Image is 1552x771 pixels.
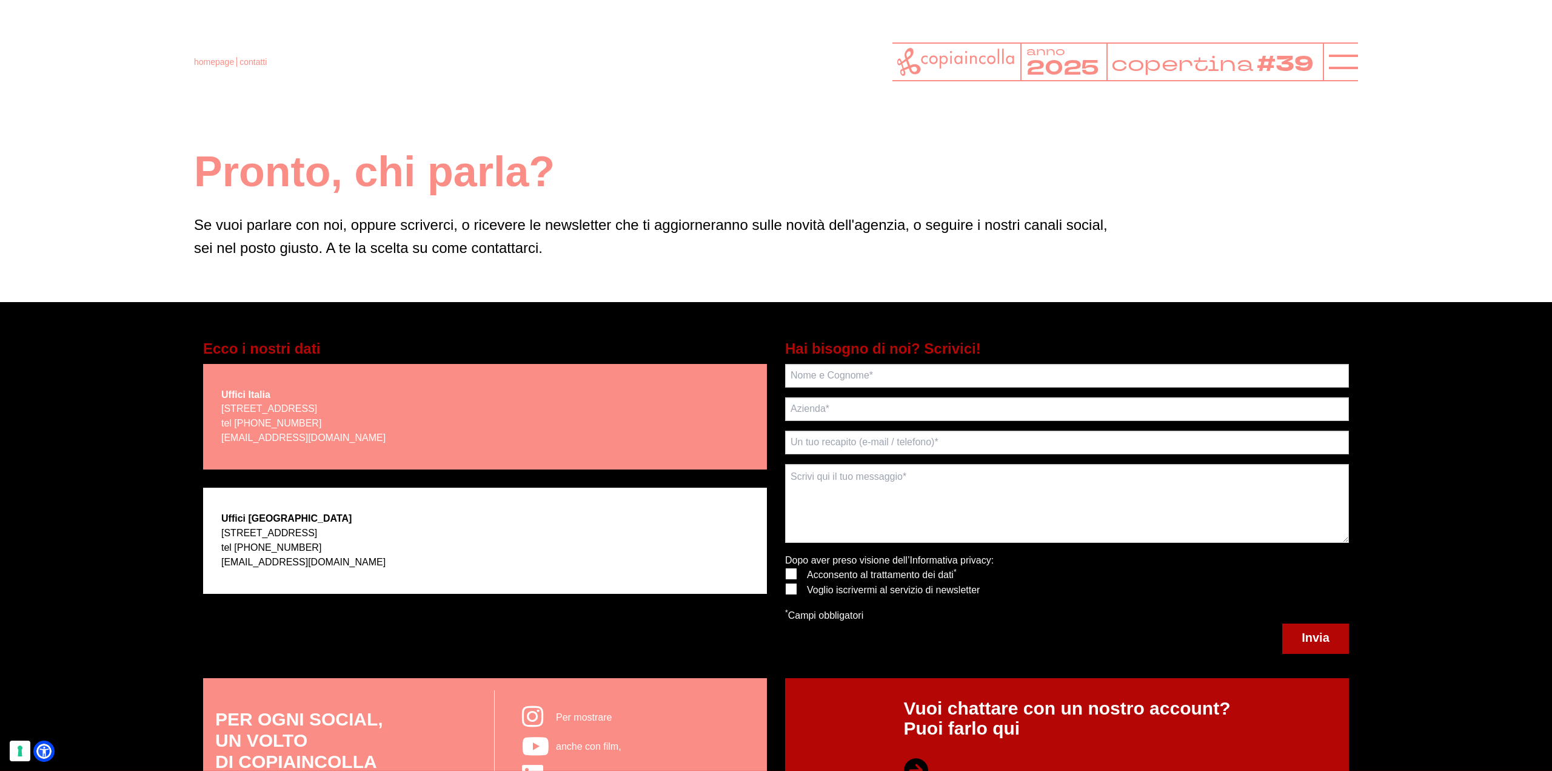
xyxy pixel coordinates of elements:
span: Acconsento al trattamento dei dati [807,570,957,580]
tspan: #39 [1259,50,1317,80]
input: Un tuo recapito (e-mail / telefono)* [785,431,1349,454]
p: Dopo aver preso visione dell’ : [785,553,994,568]
h5: Hai bisogno di noi? Scrivici! [785,338,1349,359]
tspan: anno [1026,43,1065,59]
p: Se vuoi parlare con noi, oppure scriverci, o ricevere le newsletter che ti aggiorneranno sulle no... [194,214,1358,260]
h1: Pronto, chi parla? [194,146,1358,199]
tspan: 2025 [1026,54,1100,82]
span: Voglio iscrivermi al servizio di newsletter [807,585,980,595]
p: [STREET_ADDRESS] tel [PHONE_NUMBER] [221,402,386,445]
input: Nome e Cognome* [785,364,1349,388]
span: contatti [239,57,267,67]
strong: Uffici Italia [221,389,270,400]
span: Per mostrare [556,712,612,722]
span: anche con film, [556,741,621,752]
button: Invia [1282,624,1349,654]
a: [EMAIL_ADDRESS][DOMAIN_NAME] [221,433,386,443]
a: Informativa privacy [909,555,991,565]
strong: Uffici [GEOGRAPHIC_DATA] [221,513,352,524]
a: anche con film, [516,732,755,762]
span: Invia [1302,631,1330,644]
tspan: copertina [1111,50,1256,78]
a: Open Accessibility Menu [36,744,52,759]
h5: Ecco i nostri dati [203,338,767,359]
input: Azienda* [785,397,1349,421]
button: Le tue preferenze relative al consenso per le tecnologie di tracciamento [10,741,30,761]
p: [STREET_ADDRESS] tel [PHONE_NUMBER] [221,526,386,570]
a: Per mostrare [516,702,755,732]
p: Campi obbligatori [785,608,994,624]
a: homepage [194,57,234,67]
a: [EMAIL_ADDRESS][DOMAIN_NAME] [221,557,386,567]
